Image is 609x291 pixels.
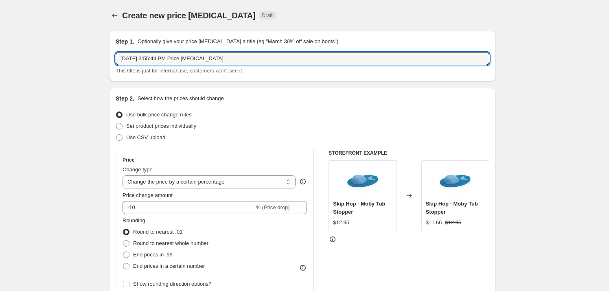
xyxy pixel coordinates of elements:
[123,192,173,198] span: Price change amount
[133,281,211,287] span: Show rounding direction options?
[426,219,442,227] div: $11.66
[333,201,385,215] span: Skip Hop - Moby Tub Stopper
[133,252,173,258] span: End prices in .99
[116,52,489,65] input: 30% off holiday sale
[333,219,349,227] div: $12.95
[126,112,191,118] span: Use bulk price change rules
[133,240,208,246] span: Round to nearest whole number
[256,204,289,210] span: % (Price drop)
[445,219,461,227] strike: $12.95
[439,165,471,197] img: skip-hop-moby-tub-stopper-31223397259_80x.jpg
[116,94,134,103] h2: Step 2.
[329,150,489,156] h6: STOREFRONT EXAMPLE
[116,68,242,74] span: This title is just for internal use, customers won't see it
[138,37,338,46] p: Optionally give your price [MEDICAL_DATA] a title (eg "March 30% off sale on boots")
[123,166,153,173] span: Change type
[123,217,145,223] span: Rounding
[123,201,254,214] input: -15
[133,229,182,235] span: Round to nearest .01
[109,10,120,21] button: Price change jobs
[346,165,379,197] img: skip-hop-moby-tub-stopper-31223397259_80x.jpg
[116,37,134,46] h2: Step 1.
[133,263,205,269] span: End prices in a certain number
[299,177,307,186] div: help
[262,12,273,19] span: Draft
[122,11,256,20] span: Create new price [MEDICAL_DATA]
[138,94,224,103] p: Select how the prices should change
[123,157,134,163] h3: Price
[126,134,165,140] span: Use CSV upload
[426,201,478,215] span: Skip Hop - Moby Tub Stopper
[126,123,196,129] span: Set product prices individually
